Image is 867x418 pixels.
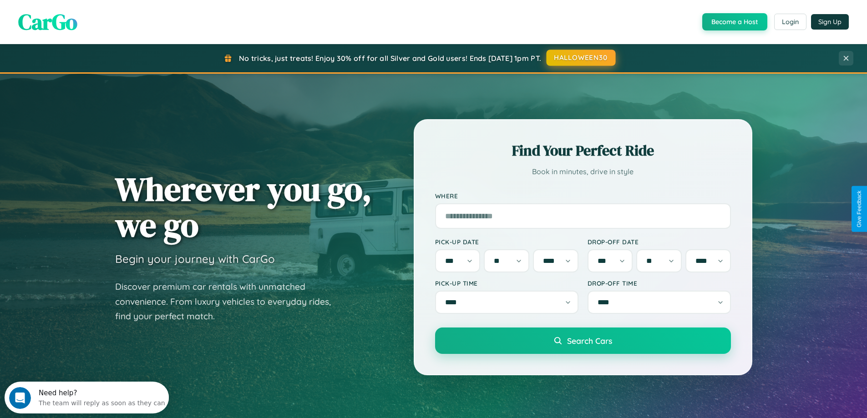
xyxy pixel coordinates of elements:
[115,279,343,324] p: Discover premium car rentals with unmatched convenience. From luxury vehicles to everyday rides, ...
[9,387,31,409] iframe: Intercom live chat
[567,336,612,346] span: Search Cars
[4,4,169,29] div: Open Intercom Messenger
[115,171,372,243] h1: Wherever you go, we go
[435,238,578,246] label: Pick-up Date
[18,7,77,37] span: CarGo
[115,252,275,266] h3: Begin your journey with CarGo
[435,327,731,354] button: Search Cars
[34,15,161,25] div: The team will reply as soon as they can
[435,192,731,200] label: Where
[435,279,578,287] label: Pick-up Time
[435,165,731,178] p: Book in minutes, drive in style
[239,54,541,63] span: No tricks, just treats! Enjoy 30% off for all Silver and Gold users! Ends [DATE] 1pm PT.
[5,382,169,413] iframe: Intercom live chat discovery launcher
[702,13,767,30] button: Become a Host
[588,279,731,287] label: Drop-off Time
[547,50,616,66] button: HALLOWEEN30
[435,141,731,161] h2: Find Your Perfect Ride
[774,14,806,30] button: Login
[856,191,862,227] div: Give Feedback
[811,14,849,30] button: Sign Up
[588,238,731,246] label: Drop-off Date
[34,8,161,15] div: Need help?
